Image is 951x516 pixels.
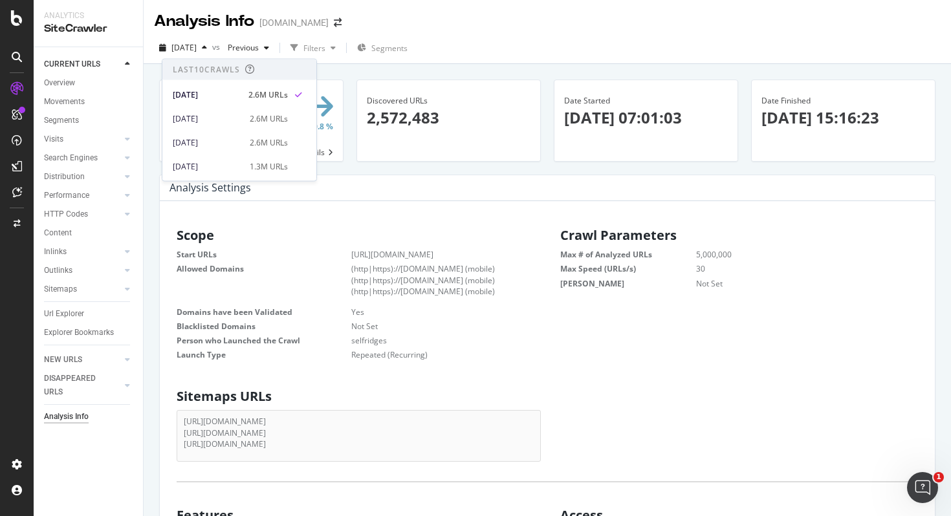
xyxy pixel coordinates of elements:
a: Explorer Bookmarks [44,326,134,339]
h2: Sitemaps URLs [177,389,541,403]
dt: Person who Launched the Crawl [177,335,351,346]
div: Movements [44,95,85,109]
span: Previous [223,42,259,53]
span: Discovered URLs [367,95,428,106]
dd: 30 [664,263,918,274]
a: Segments [44,114,134,127]
div: HTTP Codes [44,208,88,221]
div: Last 10 Crawls [173,64,240,75]
button: Filters [285,38,341,58]
p: 2,572,483 [367,107,530,129]
div: arrow-right-arrow-left [334,18,342,27]
div: Outlinks [44,264,72,277]
span: Segments [371,43,408,54]
a: Url Explorer [44,307,134,321]
a: Content [44,226,134,240]
dd: Not Set [664,278,918,289]
a: Movements [44,95,134,109]
a: NEW URLS [44,353,121,367]
div: SiteCrawler [44,21,133,36]
div: 1.3M URLs [250,160,288,172]
p: [DATE] 15:16:23 [761,107,925,129]
div: Inlinks [44,245,67,259]
div: Segments [44,114,79,127]
button: [DATE] [154,38,212,58]
a: Search Engines [44,151,121,165]
dd: selfridges [319,335,534,346]
div: Visits [44,133,63,146]
div: Distribution [44,170,85,184]
li: (http|https)://[DOMAIN_NAME] (mobile) [351,275,534,286]
div: 2.6M URLs [248,89,288,100]
span: 2025 Sep. 15th [171,42,197,53]
button: Segments [352,38,413,58]
div: Filters [303,43,325,54]
a: Overview [44,76,134,90]
span: Date Started [564,95,610,106]
div: NEW URLS [44,353,82,367]
span: Date Finished [761,95,811,106]
li: [URL][DOMAIN_NAME] [184,438,534,449]
div: [DATE] [173,136,242,148]
h2: Crawl Parameters [560,228,924,242]
p: [DATE] 07:01:03 [564,107,728,129]
div: [DATE] [173,160,242,172]
a: Inlinks [44,245,121,259]
a: Analysis Info [44,410,134,424]
span: vs [212,41,223,52]
dt: Start URLs [177,249,351,260]
dt: Allowed Domains [177,263,351,274]
div: Analysis Info [44,410,89,424]
div: Sitemaps [44,283,77,296]
div: 2.6M URLs [250,113,288,124]
dt: Blacklisted Domains [177,321,351,332]
span: 1 [934,472,944,482]
dt: Launch Type [177,349,351,360]
h4: Analysis Settings [169,179,251,197]
a: Sitemaps [44,283,121,296]
li: (http|https)://[DOMAIN_NAME] (mobile) [351,263,534,274]
div: Explorer Bookmarks [44,326,114,339]
li: [URL][DOMAIN_NAME] [184,416,534,427]
div: [DATE] [173,89,241,100]
div: 2.6M URLs [250,136,288,148]
dd: [URL][DOMAIN_NAME] [319,249,534,260]
dt: Max # of Analyzed URLs [560,249,696,260]
div: [DOMAIN_NAME] [259,16,329,29]
div: DISAPPEARED URLS [44,372,109,399]
a: HTTP Codes [44,208,121,221]
dd: Repeated (Recurring) [319,349,534,360]
iframe: Intercom live chat [907,472,938,503]
dd: Not Set [319,321,534,332]
a: Outlinks [44,264,121,277]
a: DISAPPEARED URLS [44,372,121,399]
h2: Scope [177,228,541,242]
a: Performance [44,189,121,202]
div: [DATE] [173,113,242,124]
div: Overview [44,76,75,90]
div: CURRENT URLS [44,58,100,71]
button: Previous [223,38,274,58]
dt: Domains have been Validated [177,306,351,317]
div: Analytics [44,10,133,21]
div: Url Explorer [44,307,84,321]
div: Performance [44,189,89,202]
dd: 5,000,000 [664,249,918,260]
li: (http|https)://[DOMAIN_NAME] (mobile) [351,286,534,297]
dt: [PERSON_NAME] [560,278,696,289]
dd: Yes [319,306,534,317]
a: Distribution [44,170,121,184]
div: Content [44,226,72,240]
li: [URL][DOMAIN_NAME] [184,427,534,438]
a: Visits [44,133,121,146]
div: Search Engines [44,151,98,165]
a: CURRENT URLS [44,58,121,71]
dt: Max Speed (URLs/s) [560,263,696,274]
div: Analysis Info [154,10,254,32]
